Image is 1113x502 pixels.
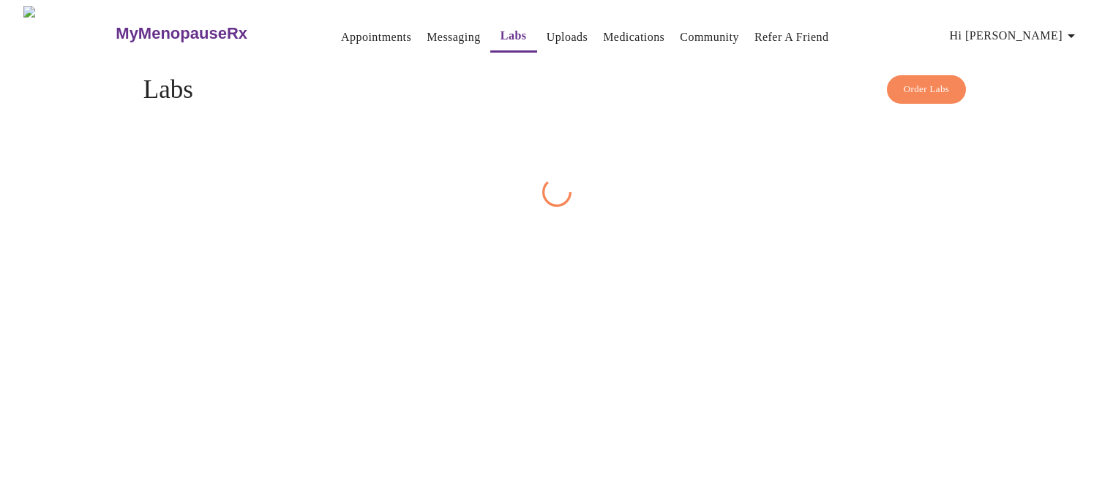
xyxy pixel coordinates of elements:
button: Uploads [541,23,594,52]
a: Medications [603,27,664,47]
a: Messaging [427,27,480,47]
button: Refer a Friend [749,23,835,52]
a: Refer a Friend [754,27,829,47]
span: Hi [PERSON_NAME] [950,26,1080,46]
h4: Labs [143,75,970,104]
img: MyMenopauseRx Logo [23,6,114,61]
button: Labs [490,21,537,53]
button: Hi [PERSON_NAME] [944,21,1086,50]
button: Messaging [421,23,486,52]
button: Order Labs [887,75,967,104]
button: Medications [597,23,670,52]
a: Labs [501,26,527,46]
a: Appointments [341,27,411,47]
a: Uploads [547,27,588,47]
button: Community [674,23,745,52]
button: Appointments [335,23,417,52]
a: MyMenopauseRx [114,8,306,59]
a: Community [680,27,739,47]
h3: MyMenopauseRx [116,24,247,43]
span: Order Labs [904,81,950,98]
